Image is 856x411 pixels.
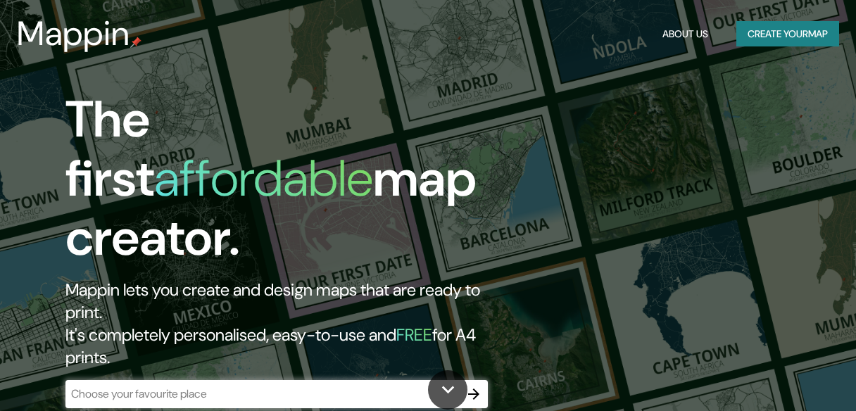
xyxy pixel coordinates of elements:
[154,146,373,211] h1: affordable
[65,386,460,402] input: Choose your favourite place
[657,21,714,47] button: About Us
[396,324,432,346] h5: FREE
[17,14,130,53] h3: Mappin
[130,37,141,48] img: mappin-pin
[731,356,841,396] iframe: Help widget launcher
[65,279,493,369] h2: Mappin lets you create and design maps that are ready to print. It's completely personalised, eas...
[736,21,839,47] button: Create yourmap
[65,90,493,279] h1: The first map creator.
